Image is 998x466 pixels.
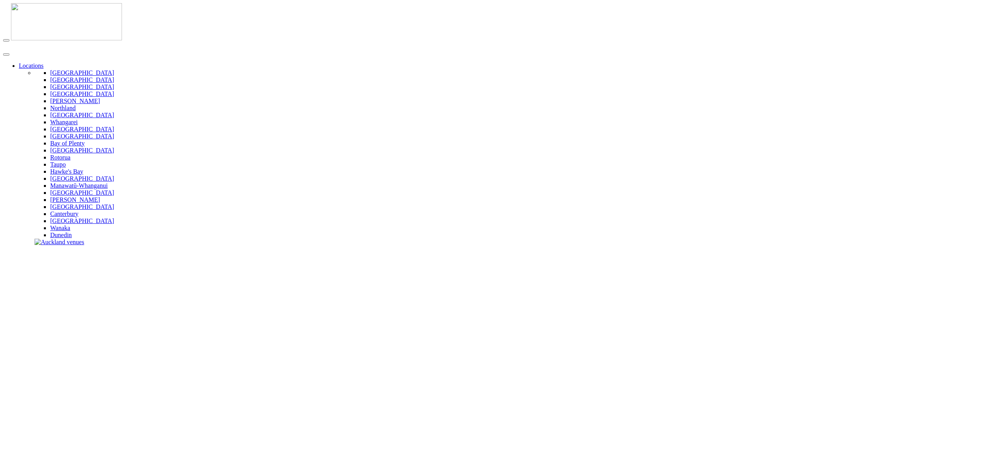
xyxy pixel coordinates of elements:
a: [PERSON_NAME] [50,196,100,203]
a: Bay of Plenty [50,140,85,147]
a: Taupo [50,161,66,168]
a: [PERSON_NAME] [50,98,100,104]
a: [GEOGRAPHIC_DATA] [50,218,114,224]
img: new-zealand-venues-text.png [3,42,100,47]
a: [GEOGRAPHIC_DATA] [50,175,114,182]
a: [GEOGRAPHIC_DATA] [50,126,114,132]
a: [GEOGRAPHIC_DATA] [50,189,114,196]
a: [GEOGRAPHIC_DATA] [50,91,114,97]
a: Dunedin [50,232,72,238]
a: Northland [50,105,76,111]
a: [GEOGRAPHIC_DATA] [50,83,114,90]
img: Auckland venues [35,239,84,246]
a: [GEOGRAPHIC_DATA] [50,133,114,140]
a: [GEOGRAPHIC_DATA] [50,203,114,210]
img: nzv-logo.png [11,3,122,40]
a: Hawke's Bay [50,168,83,175]
a: [GEOGRAPHIC_DATA] [50,147,114,154]
a: Whangarei [50,119,78,125]
a: Rotorua [50,154,71,161]
a: [GEOGRAPHIC_DATA] [50,76,114,83]
a: [GEOGRAPHIC_DATA] [50,112,114,118]
a: Manawatū-Whanganui [50,182,108,189]
a: Wanaka [50,225,70,231]
a: Canterbury [50,210,78,217]
a: [GEOGRAPHIC_DATA] [50,69,114,76]
a: Locations [19,62,44,69]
